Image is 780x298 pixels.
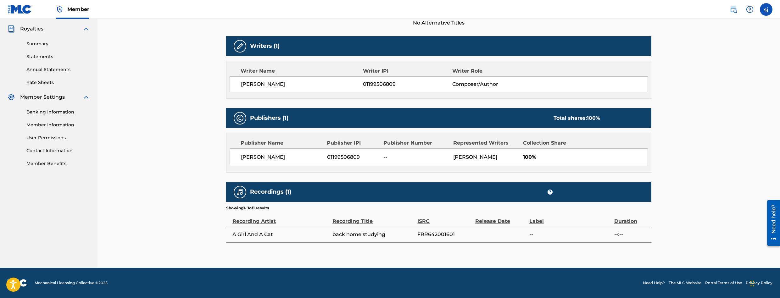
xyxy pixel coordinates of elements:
a: Public Search [727,3,740,16]
img: MLC Logo [8,5,32,14]
div: Release Date [475,211,526,225]
span: No Alternative Titles [226,19,651,27]
img: Recordings [236,188,244,196]
a: Privacy Policy [746,280,772,286]
img: Royalties [8,25,15,33]
img: Member Settings [8,93,15,101]
a: Contact Information [26,147,90,154]
span: FRR642001601 [417,231,472,238]
span: -- [529,231,611,238]
p: Showing 1 - 1 of 1 results [226,205,269,211]
img: logo [8,279,27,287]
div: Glisser [750,274,754,293]
span: 100% [523,153,648,161]
div: ISRC [417,211,472,225]
div: Writer Name [241,67,363,75]
div: Recording Title [332,211,414,225]
div: Label [529,211,611,225]
span: ? [548,190,553,195]
div: Writer IPI [363,67,453,75]
span: Royalties [20,25,43,33]
iframe: Resource Center [762,198,780,248]
img: search [730,6,737,13]
span: 100 % [587,115,600,121]
iframe: Chat Widget [749,268,780,298]
img: expand [82,25,90,33]
span: Composer/Author [452,80,534,88]
span: -- [383,153,448,161]
img: expand [82,93,90,101]
div: Widget de chat [749,268,780,298]
img: Top Rightsholder [56,6,64,13]
img: help [746,6,754,13]
div: Help [744,3,756,16]
span: [PERSON_NAME] [241,80,363,88]
div: Represented Writers [453,139,518,147]
h5: Publishers (1) [250,114,288,122]
span: Mechanical Licensing Collective © 2025 [35,280,108,286]
a: Member Information [26,122,90,128]
a: Summary [26,41,90,47]
span: [PERSON_NAME] [241,153,322,161]
span: Member [67,6,89,13]
span: back home studying [332,231,414,238]
div: Duration [614,211,648,225]
span: 01199506809 [363,80,452,88]
a: Member Benefits [26,160,90,167]
a: Statements [26,53,90,60]
a: User Permissions [26,135,90,141]
a: Portal Terms of Use [705,280,742,286]
a: Banking Information [26,109,90,115]
span: A Girl And A Cat [232,231,329,238]
img: Writers [236,42,244,50]
span: 01199506809 [327,153,379,161]
div: Publisher IPI [327,139,379,147]
h5: Recordings (1) [250,188,291,196]
div: User Menu [760,3,772,16]
a: The MLC Website [669,280,701,286]
span: [PERSON_NAME] [453,154,497,160]
div: Publisher Name [241,139,322,147]
a: Need Help? [643,280,665,286]
a: Rate Sheets [26,79,90,86]
div: Total shares: [554,114,600,122]
a: Annual Statements [26,66,90,73]
h5: Writers (1) [250,42,280,50]
span: --:-- [614,231,648,238]
img: Publishers [236,114,244,122]
div: Collection Share [523,139,584,147]
div: Recording Artist [232,211,329,225]
div: Publisher Number [383,139,448,147]
div: Writer Role [452,67,534,75]
span: Member Settings [20,93,65,101]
